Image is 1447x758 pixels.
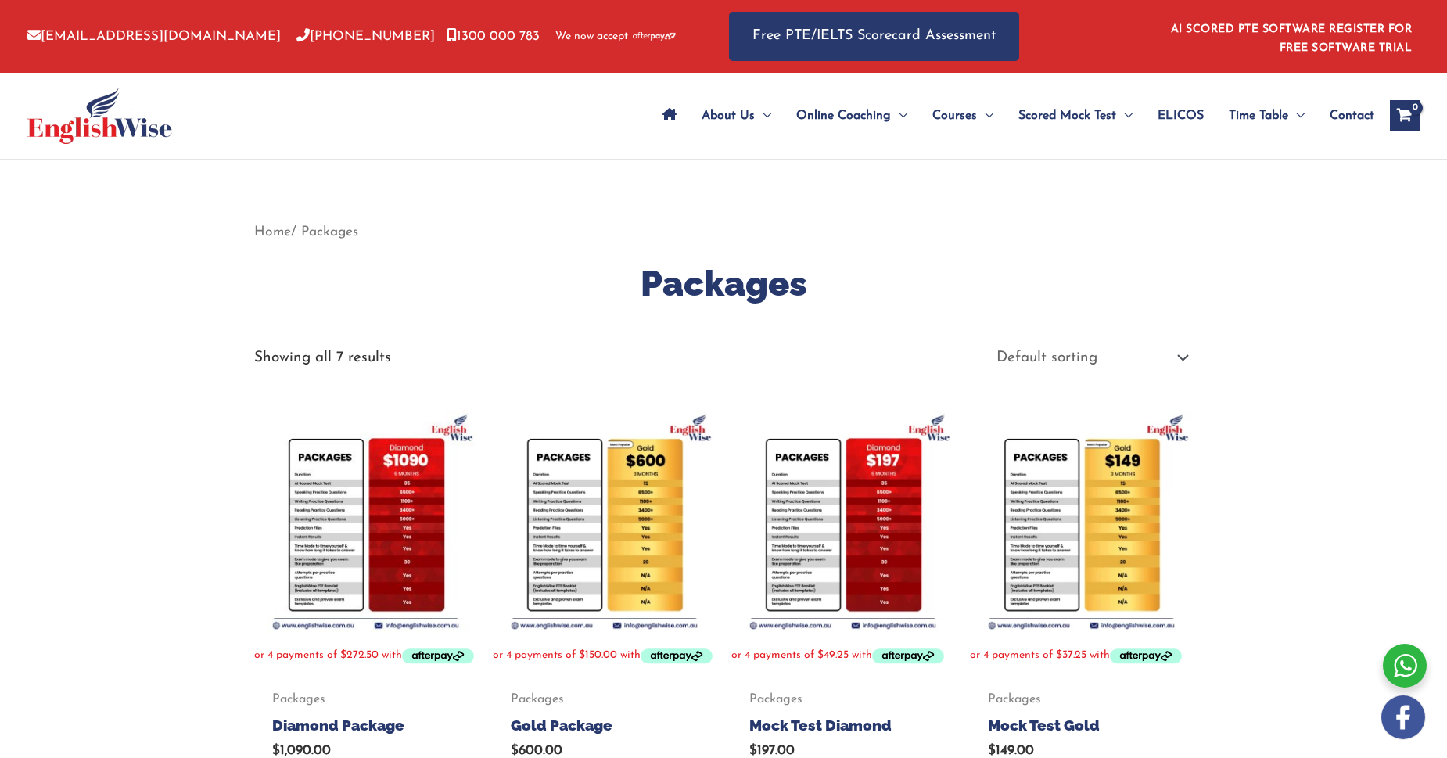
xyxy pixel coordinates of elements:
[1018,88,1116,143] span: Scored Mock Test
[633,32,676,41] img: Afterpay-Logo
[511,744,562,757] bdi: 600.00
[920,88,1006,143] a: CoursesMenu Toggle
[27,30,281,43] a: [EMAIL_ADDRESS][DOMAIN_NAME]
[1390,100,1420,131] a: View Shopping Cart, empty
[689,88,784,143] a: About UsMenu Toggle
[702,88,755,143] span: About Us
[988,716,1175,735] h2: Mock Test Gold
[1116,88,1133,143] span: Menu Toggle
[296,30,435,43] a: [PHONE_NUMBER]
[1006,88,1145,143] a: Scored Mock TestMenu Toggle
[254,225,291,239] a: Home
[755,88,771,143] span: Menu Toggle
[27,88,172,144] img: cropped-ew-logo
[1330,88,1374,143] span: Contact
[970,410,1193,633] img: Mock Test Gold
[749,692,936,708] span: Packages
[988,692,1175,708] span: Packages
[272,716,459,735] h2: Diamond Package
[254,410,477,633] img: Diamond Package
[650,88,1374,143] nav: Site Navigation: Main Menu
[988,716,1175,742] a: Mock Test Gold
[729,12,1019,61] a: Free PTE/IELTS Scorecard Assessment
[555,29,628,45] span: We now accept
[254,259,1193,308] h1: Packages
[1381,695,1425,739] img: white-facebook.png
[1162,11,1420,62] aside: Header Widget 1
[749,744,757,757] span: $
[1171,23,1413,54] a: AI SCORED PTE SOFTWARE REGISTER FOR FREE SOFTWARE TRIAL
[1216,88,1317,143] a: Time TableMenu Toggle
[511,744,519,757] span: $
[1229,88,1288,143] span: Time Table
[511,692,698,708] span: Packages
[749,716,936,742] a: Mock Test Diamond
[796,88,891,143] span: Online Coaching
[985,343,1193,373] select: Shop order
[511,716,698,742] a: Gold Package
[447,30,540,43] a: 1300 000 783
[272,692,459,708] span: Packages
[254,219,1193,245] nav: Breadcrumb
[272,716,459,742] a: Diamond Package
[1145,88,1216,143] a: ELICOS
[932,88,977,143] span: Courses
[749,744,795,757] bdi: 197.00
[511,716,698,735] h2: Gold Package
[1288,88,1305,143] span: Menu Toggle
[784,88,920,143] a: Online CoachingMenu Toggle
[1317,88,1374,143] a: Contact
[1158,88,1204,143] span: ELICOS
[988,744,996,757] span: $
[988,744,1034,757] bdi: 149.00
[731,410,954,633] img: Mock Test Diamond
[272,744,280,757] span: $
[254,350,391,365] p: Showing all 7 results
[891,88,907,143] span: Menu Toggle
[272,744,331,757] bdi: 1,090.00
[977,88,993,143] span: Menu Toggle
[749,716,936,735] h2: Mock Test Diamond
[493,410,716,633] img: Gold Package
